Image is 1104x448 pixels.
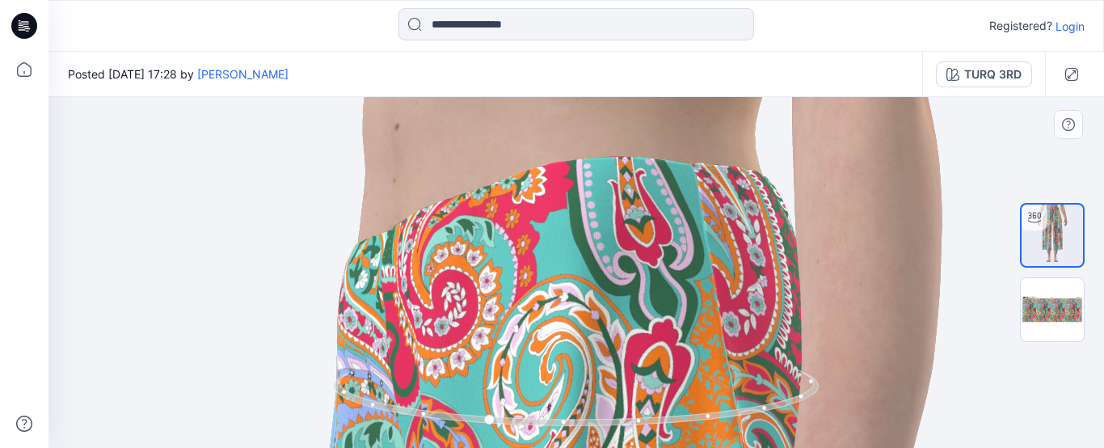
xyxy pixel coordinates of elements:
[1056,18,1085,35] p: Login
[68,66,289,82] span: Posted [DATE] 17:28 by
[936,61,1032,87] button: TURQ 3RD
[1021,278,1084,341] img: RP2640 TURQ 3RD
[197,67,289,81] a: [PERSON_NAME]
[964,66,1022,83] div: TURQ 3RD
[989,16,1052,36] p: Registered?
[1022,205,1083,266] img: turntable-15-08-2025-09:38:08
